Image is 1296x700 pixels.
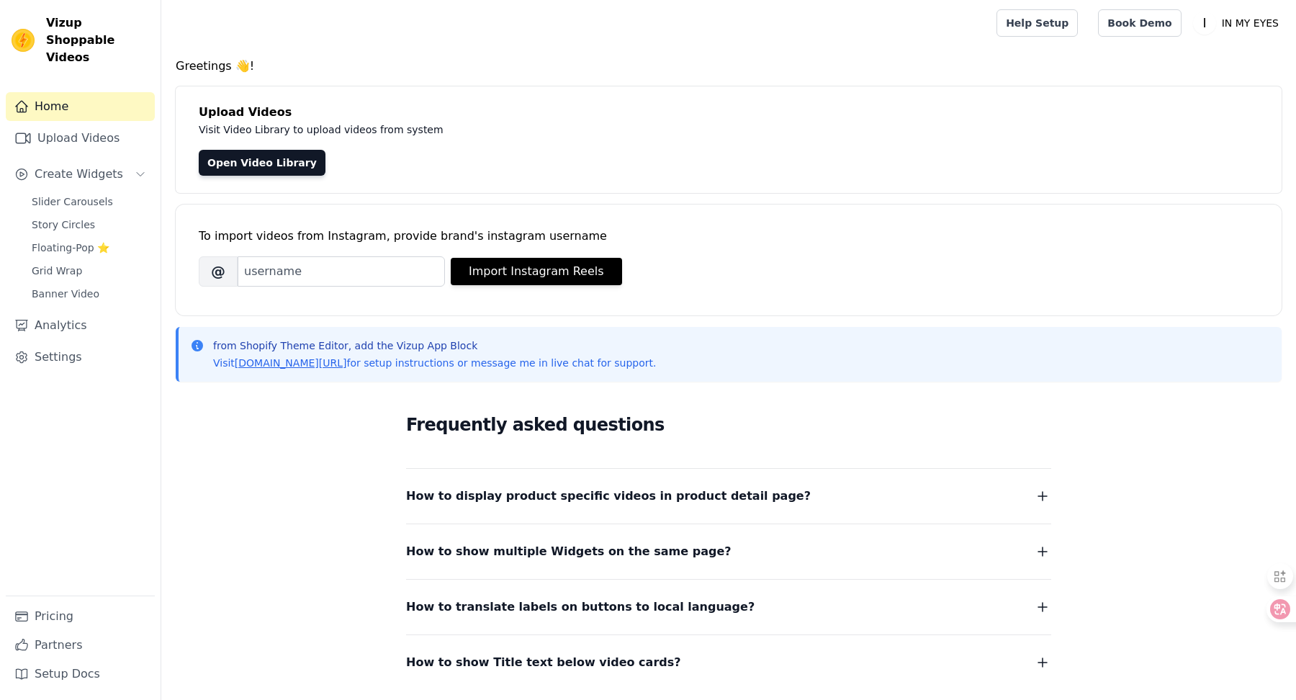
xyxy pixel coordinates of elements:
[23,215,155,235] a: Story Circles
[1202,16,1206,30] text: I
[6,660,155,688] a: Setup Docs
[6,602,155,631] a: Pricing
[199,104,1259,121] h4: Upload Videos
[46,14,149,66] span: Vizup Shoppable Videos
[35,166,123,183] span: Create Widgets
[6,124,155,153] a: Upload Videos
[1098,9,1181,37] a: Book Demo
[12,29,35,52] img: Vizup
[1193,10,1284,36] button: I IN MY EYES
[406,410,1051,439] h2: Frequently asked questions
[32,194,113,209] span: Slider Carousels
[406,597,1051,617] button: How to translate labels on buttons to local language?
[996,9,1078,37] a: Help Setup
[32,217,95,232] span: Story Circles
[213,338,656,353] p: from Shopify Theme Editor, add the Vizup App Block
[32,287,99,301] span: Banner Video
[176,58,1282,75] h4: Greetings 👋!
[23,238,155,258] a: Floating-Pop ⭐
[406,597,755,617] span: How to translate labels on buttons to local language?
[23,284,155,304] a: Banner Video
[6,92,155,121] a: Home
[238,256,445,287] input: username
[406,542,1051,562] button: How to show multiple Widgets on the same page?
[6,631,155,660] a: Partners
[23,192,155,212] a: Slider Carousels
[451,258,622,285] button: Import Instagram Reels
[199,150,325,176] a: Open Video Library
[406,542,732,562] span: How to show multiple Widgets on the same page?
[6,343,155,372] a: Settings
[406,486,811,506] span: How to display product specific videos in product detail page?
[235,357,347,369] a: [DOMAIN_NAME][URL]
[1216,10,1284,36] p: IN MY EYES
[32,264,82,278] span: Grid Wrap
[6,311,155,340] a: Analytics
[199,256,238,287] span: @
[32,241,109,255] span: Floating-Pop ⭐
[23,261,155,281] a: Grid Wrap
[213,356,656,370] p: Visit for setup instructions or message me in live chat for support.
[199,228,1259,245] div: To import videos from Instagram, provide brand's instagram username
[406,652,1051,673] button: How to show Title text below video cards?
[199,121,844,138] p: Visit Video Library to upload videos from system
[406,486,1051,506] button: How to display product specific videos in product detail page?
[6,160,155,189] button: Create Widgets
[406,652,681,673] span: How to show Title text below video cards?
